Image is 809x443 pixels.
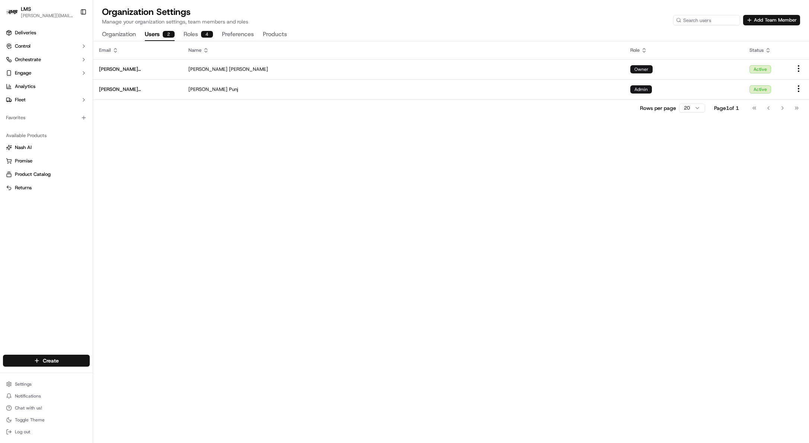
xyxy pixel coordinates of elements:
[15,381,32,387] span: Settings
[60,105,122,118] a: 💻API Documentation
[229,86,238,93] span: Punj
[15,171,51,178] span: Product Catalog
[70,108,120,116] span: API Documentation
[3,80,90,92] a: Analytics
[749,65,771,73] div: Active
[3,40,90,52] button: Control
[99,66,176,73] span: [PERSON_NAME][EMAIL_ADDRESS][DOMAIN_NAME]
[201,31,213,38] div: 4
[749,47,782,54] div: Status
[15,29,36,36] span: Deliveries
[3,379,90,389] button: Settings
[3,67,90,79] button: Engage
[630,47,738,54] div: Role
[19,48,134,56] input: Got a question? Start typing here...
[7,71,21,85] img: 1736555255976-a54dd68f-1ca7-489b-9aae-adbdc363a1c4
[6,144,87,151] a: Nash AI
[3,168,90,180] button: Product Catalog
[714,104,739,112] div: Page 1 of 1
[15,96,26,103] span: Fleet
[3,403,90,413] button: Chat with us!
[21,5,31,13] button: LMS
[263,28,287,41] button: Products
[7,7,22,22] img: Nash
[188,47,618,54] div: Name
[15,144,32,151] span: Nash AI
[102,6,248,18] h1: Organization Settings
[15,393,41,399] span: Notifications
[99,47,176,54] div: Email
[184,28,213,41] button: Roles
[15,184,32,191] span: Returns
[749,85,771,94] div: Active
[630,85,652,94] div: Admin
[15,83,35,90] span: Analytics
[52,126,90,132] a: Powered byPylon
[43,357,59,364] span: Create
[3,391,90,401] button: Notifications
[6,158,87,164] a: Promise
[3,112,90,124] div: Favorites
[3,142,90,154] button: Nash AI
[163,31,175,38] div: 2
[102,18,248,25] p: Manage your organization settings, team members and roles
[15,158,32,164] span: Promise
[15,108,57,116] span: Knowledge Base
[6,9,18,15] img: LMS
[74,126,90,132] span: Pylon
[3,130,90,142] div: Available Products
[630,65,653,73] div: Owner
[25,79,94,85] div: We're available if you need us!
[188,66,227,73] span: [PERSON_NAME]
[6,171,87,178] a: Product Catalog
[3,94,90,106] button: Fleet
[15,405,42,411] span: Chat with us!
[188,86,227,93] span: [PERSON_NAME]
[3,27,90,39] a: Deliveries
[7,109,13,115] div: 📗
[3,54,90,66] button: Orchestrate
[15,429,30,435] span: Log out
[102,28,136,41] button: Organization
[3,182,90,194] button: Returns
[6,184,87,191] a: Returns
[673,15,740,25] input: Search users
[7,30,136,42] p: Welcome 👋
[21,13,74,19] button: [PERSON_NAME][EMAIL_ADDRESS][DOMAIN_NAME]
[99,86,176,93] span: [PERSON_NAME][EMAIL_ADDRESS][PERSON_NAME][DOMAIN_NAME]
[3,155,90,167] button: Promise
[25,71,122,79] div: Start new chat
[640,104,676,112] p: Rows per page
[145,28,175,41] button: Users
[3,427,90,437] button: Log out
[3,355,90,367] button: Create
[4,105,60,118] a: 📗Knowledge Base
[15,43,31,50] span: Control
[15,417,45,423] span: Toggle Theme
[15,56,41,63] span: Orchestrate
[3,3,77,21] button: LMSLMS[PERSON_NAME][EMAIL_ADDRESS][DOMAIN_NAME]
[743,15,800,25] button: Add Team Member
[229,66,268,73] span: [PERSON_NAME]
[222,28,254,41] button: Preferences
[3,415,90,425] button: Toggle Theme
[127,73,136,82] button: Start new chat
[63,109,69,115] div: 💻
[15,70,31,76] span: Engage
